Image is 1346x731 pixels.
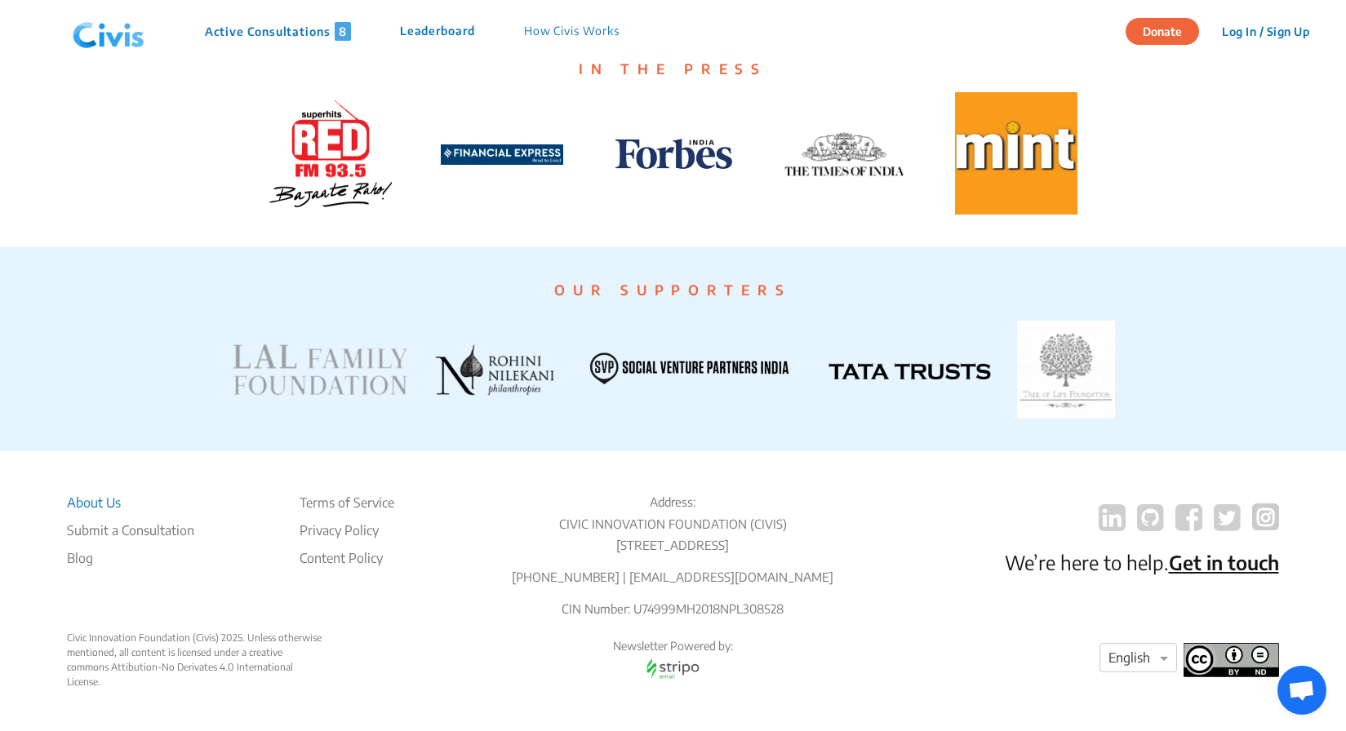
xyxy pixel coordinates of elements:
p: CIN Number: U74999MH2018NPL308528 [509,600,837,618]
img: navlogo.png [66,7,151,56]
img: Red FM logo [269,100,392,208]
li: About Us [67,493,194,512]
img: footer logo [1184,643,1279,677]
img: TATA TRUSTS [828,363,990,379]
img: Financial-Express-Logo [441,144,563,165]
img: SVP INDIA [580,343,802,396]
p: Newsletter Powered by: [509,638,837,654]
div: Civic Innovation Foundation (Civis) 2025. Unless otherwise mentioned, all content is licensed und... [67,631,324,689]
img: TATA TRUSTS [1017,321,1115,419]
p: Active Consultations [205,22,351,41]
img: LAL FAMILY FOUNDATION [232,343,409,396]
p: Address: [509,493,837,512]
a: Financial-Express-Logo [441,143,563,164]
a: Donate [1126,22,1211,38]
p: How Civis Works [524,22,620,41]
a: Blog [67,548,194,568]
li: Terms of Service [300,493,394,512]
img: Forbes logo [612,135,735,173]
p: We’re here to help. [1005,547,1279,577]
p: CIVIC INNOVATION FOUNDATION (CIVIS) [509,515,837,534]
p: [PHONE_NUMBER] | [EMAIL_ADDRESS][DOMAIN_NAME] [509,568,837,587]
p: Leaderboard [400,22,475,41]
a: Open chat [1277,666,1326,715]
a: Get in touch [1169,550,1279,574]
img: ROHINI NILEKANI PHILANTHROPIES [434,343,554,396]
li: Privacy Policy [300,521,394,540]
img: Mint logo [955,92,1077,215]
button: Donate [1126,18,1199,45]
img: stripo email logo [638,654,707,683]
img: TOI logo [784,129,906,179]
button: Log In / Sign Up [1211,19,1320,44]
span: 8 [335,22,351,41]
li: Content Policy [300,548,394,568]
p: [STREET_ADDRESS] [509,536,837,555]
li: Submit a Consultation [67,521,194,540]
